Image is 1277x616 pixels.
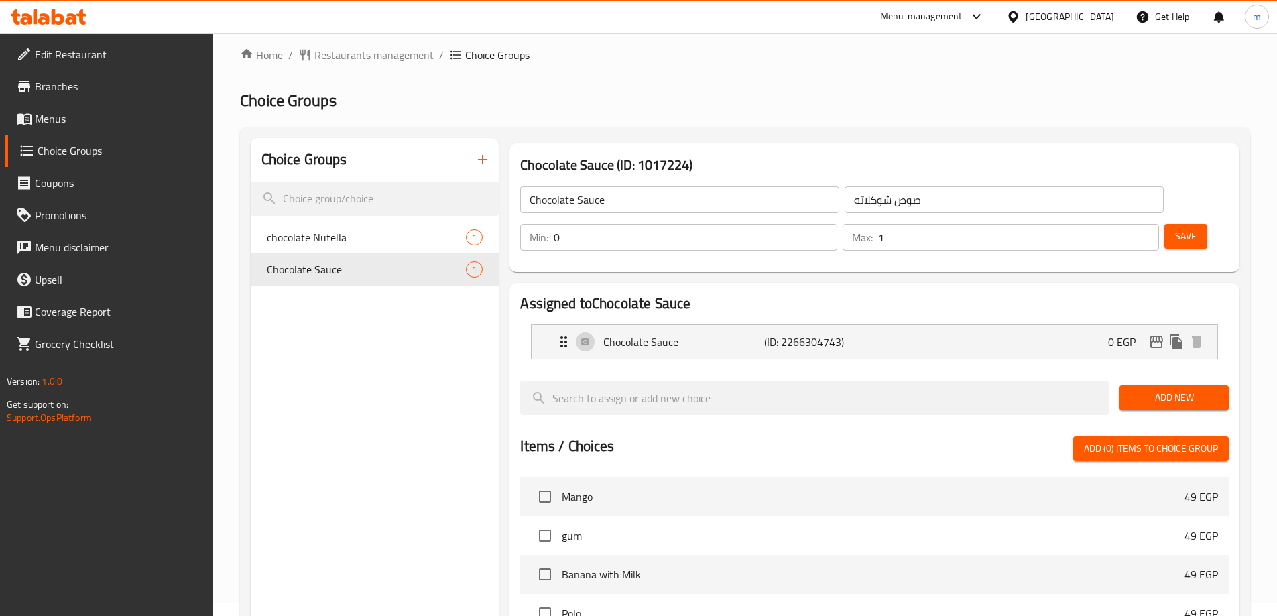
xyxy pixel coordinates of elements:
li: / [288,47,293,63]
span: Branches [35,78,202,95]
div: Menu-management [880,9,963,25]
a: Coverage Report [5,296,213,328]
div: Choices [466,261,483,278]
span: 1 [467,263,482,276]
span: Save [1175,228,1197,245]
span: 1 [467,231,482,244]
button: delete [1187,332,1207,352]
a: Upsell [5,263,213,296]
span: Coupons [35,175,202,191]
button: duplicate [1166,332,1187,352]
a: Coupons [5,167,213,199]
span: Edit Restaurant [35,46,202,62]
span: Select choice [531,521,559,550]
span: Add (0) items to choice group [1084,440,1218,457]
span: 1.0.0 [42,373,62,390]
a: Choice Groups [5,135,213,167]
span: Mango [562,489,1184,505]
a: Promotions [5,199,213,231]
div: chocolate Nutella1 [251,221,499,253]
li: / [439,47,444,63]
span: Promotions [35,207,202,223]
span: Version: [7,373,40,390]
span: chocolate Nutella [267,229,467,245]
div: Chocolate Sauce1 [251,253,499,286]
h2: Choice Groups [261,149,347,170]
span: Menus [35,111,202,127]
span: Grocery Checklist [35,336,202,352]
h3: Chocolate Sauce (ID: 1017224) [520,154,1229,176]
p: Max: [852,229,873,245]
span: Add New [1130,389,1218,406]
button: Add (0) items to choice group [1073,436,1229,461]
span: Select choice [531,560,559,589]
p: 49 EGP [1184,489,1218,505]
input: search [520,381,1109,415]
div: Choices [466,229,483,245]
h2: Items / Choices [520,436,614,456]
div: Expand [532,325,1217,359]
p: 49 EGP [1184,528,1218,544]
button: edit [1146,332,1166,352]
button: Add New [1119,385,1229,410]
nav: breadcrumb [240,47,1250,63]
span: Choice Groups [240,85,337,115]
span: Chocolate Sauce [267,261,467,278]
p: 0 EGP [1108,334,1146,350]
span: Banana with Milk [562,566,1184,582]
a: Home [240,47,283,63]
a: Support.OpsPlatform [7,409,92,426]
button: Save [1164,224,1207,249]
span: Choice Groups [465,47,530,63]
a: Restaurants management [298,47,434,63]
p: Min: [530,229,548,245]
p: 49 EGP [1184,566,1218,582]
a: Grocery Checklist [5,328,213,360]
li: Expand [520,319,1229,365]
span: Coverage Report [35,304,202,320]
span: Get support on: [7,395,68,413]
p: (ID: 2266304743) [764,334,871,350]
a: Edit Restaurant [5,38,213,70]
span: gum [562,528,1184,544]
h2: Assigned to Chocolate Sauce [520,294,1229,314]
a: Branches [5,70,213,103]
span: m [1253,9,1261,24]
span: Restaurants management [314,47,434,63]
input: search [251,182,499,216]
span: Menu disclaimer [35,239,202,255]
span: Select choice [531,483,559,511]
span: Choice Groups [38,143,202,159]
a: Menu disclaimer [5,231,213,263]
p: Chocolate Sauce [603,334,764,350]
span: Upsell [35,271,202,288]
div: [GEOGRAPHIC_DATA] [1026,9,1114,24]
a: Menus [5,103,213,135]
